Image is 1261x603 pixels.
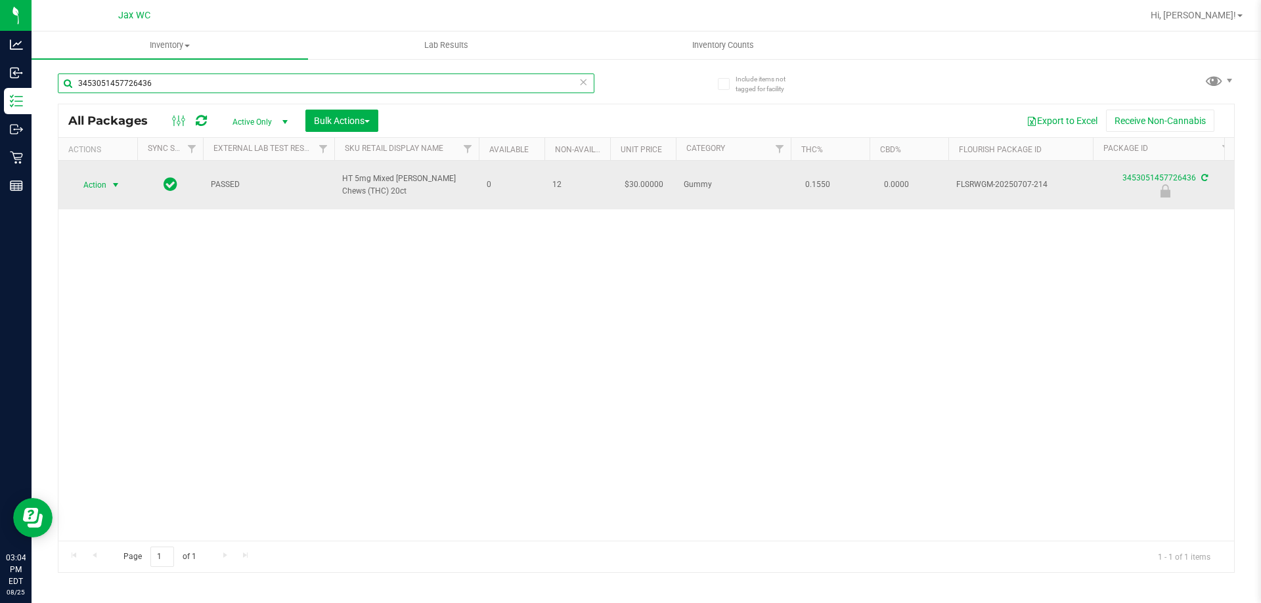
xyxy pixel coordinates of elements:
inline-svg: Inventory [10,94,23,108]
span: $30.00000 [618,175,670,194]
span: Jax WC [118,10,150,21]
span: select [108,176,124,194]
p: 08/25 [6,587,26,597]
span: Action [72,176,107,194]
a: External Lab Test Result [213,144,317,153]
inline-svg: Inbound [10,66,23,79]
inline-svg: Reports [10,179,23,192]
span: In Sync [164,175,177,194]
a: Flourish Package ID [959,145,1042,154]
a: Filter [457,138,479,160]
a: Available [489,145,529,154]
a: Filter [769,138,791,160]
a: Unit Price [621,145,662,154]
span: Inventory Counts [675,39,772,51]
p: 03:04 PM EDT [6,552,26,587]
a: Non-Available [555,145,613,154]
span: Lab Results [407,39,486,51]
span: 12 [552,178,602,191]
span: Include items not tagged for facility [736,74,801,94]
span: All Packages [68,114,161,128]
a: Filter [181,138,203,160]
a: Inventory [32,31,308,59]
a: Lab Results [308,31,585,59]
span: 0 [487,178,537,191]
a: Inventory Counts [585,31,861,59]
a: Category [686,144,725,153]
a: CBD% [880,145,901,154]
span: FLSRWGM-20250707-214 [956,178,1085,191]
a: 3453051457726436 [1122,173,1196,182]
span: Gummy [684,178,783,191]
div: Newly Received [1091,184,1239,198]
button: Receive Non-Cannabis [1106,110,1214,132]
span: Clear [579,73,588,91]
iframe: Resource center [13,498,53,537]
a: THC% [801,145,823,154]
span: PASSED [211,178,326,191]
a: Filter [1216,138,1237,160]
span: Inventory [32,39,308,51]
button: Bulk Actions [305,110,378,132]
button: Export to Excel [1018,110,1106,132]
span: Hi, [PERSON_NAME]! [1151,10,1236,20]
span: Sync from Compliance System [1199,173,1208,182]
input: Search Package ID, Item Name, SKU, Lot or Part Number... [58,73,594,93]
div: Actions [68,145,132,154]
span: 0.0000 [877,175,916,194]
inline-svg: Outbound [10,123,23,136]
inline-svg: Retail [10,151,23,164]
input: 1 [150,547,174,567]
a: Sync Status [148,144,198,153]
a: Package ID [1103,144,1148,153]
inline-svg: Analytics [10,38,23,51]
span: HT 5mg Mixed [PERSON_NAME] Chews (THC) 20ct [342,173,471,198]
span: 1 - 1 of 1 items [1147,547,1221,566]
span: Page of 1 [112,547,207,567]
a: Sku Retail Display Name [345,144,443,153]
span: Bulk Actions [314,115,370,126]
span: 0.1550 [799,175,837,194]
a: Filter [313,138,334,160]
